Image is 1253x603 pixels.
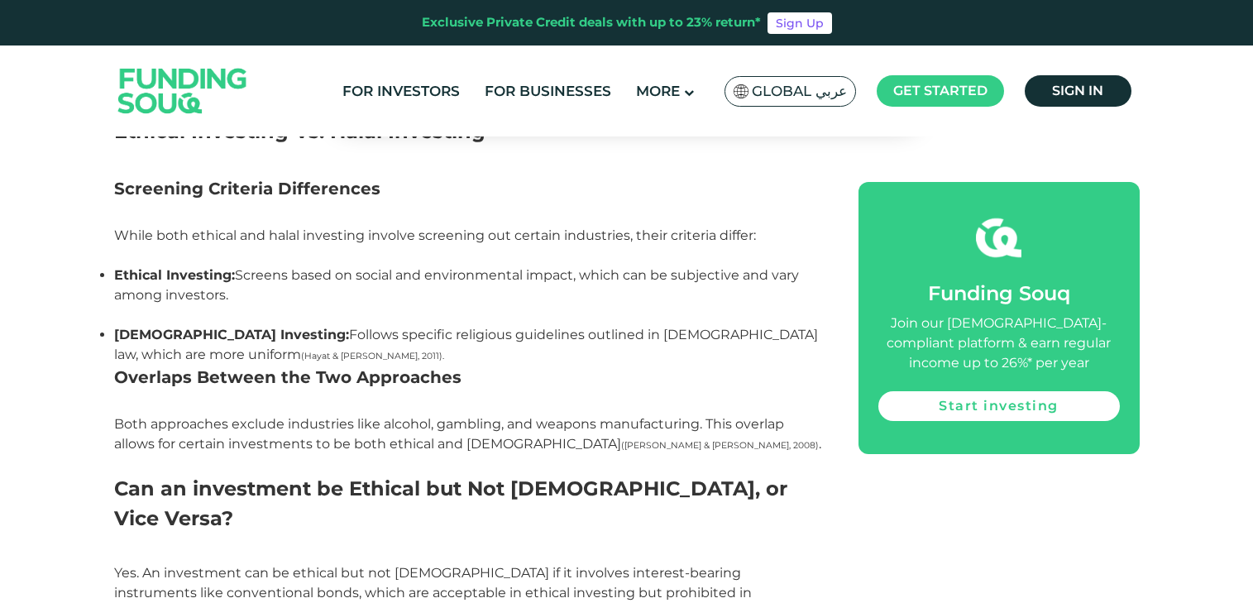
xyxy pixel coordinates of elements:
[1052,83,1103,98] span: Sign in
[734,84,748,98] img: SA Flag
[102,49,264,132] img: Logo
[338,78,464,105] a: For Investors
[481,78,615,105] a: For Businesses
[768,12,832,34] a: Sign Up
[114,327,349,342] strong: [DEMOGRAPHIC_DATA] Investing:
[114,266,821,325] li: Screens based on social and environmental impact, which can be subjective and vary among investors.
[878,313,1120,373] div: Join our [DEMOGRAPHIC_DATA]-compliant platform & earn regular income up to 26%* per year
[114,267,235,283] strong: Ethical Investing:
[301,351,444,361] span: (Hayat & [PERSON_NAME], 2011).
[928,281,1070,305] span: Funding Souq
[114,476,787,530] strong: Can an investment be Ethical but Not [DEMOGRAPHIC_DATA], or Vice Versa?
[893,83,988,98] span: Get started
[976,215,1021,261] img: fsicon
[1025,75,1131,107] a: Sign in
[114,119,485,143] strong: Ethical Investing Vs. Halal Investing
[114,179,380,199] strong: Screening Criteria Differences
[114,226,821,266] p: While both ethical and halal investing involve screening out certain industries, their criteria d...
[422,13,761,32] div: Exclusive Private Credit deals with up to 23% return*
[114,367,462,387] strong: Overlaps Between the Two Approaches
[114,325,821,365] li: Follows specific religious guidelines outlined in [DEMOGRAPHIC_DATA] law, which are more uniform
[114,414,821,474] p: Both approaches exclude industries like alcohol, gambling, and weapons manufacturing. This overla...
[636,83,680,99] span: More
[752,82,847,101] span: Global عربي
[621,440,819,451] span: ([PERSON_NAME] & [PERSON_NAME], 2008)
[878,391,1120,421] a: Start investing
